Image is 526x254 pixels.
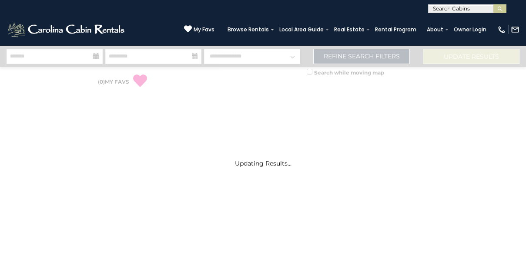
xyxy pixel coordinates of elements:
a: Owner Login [449,24,491,36]
span: My Favs [194,26,214,34]
a: Real Estate [330,24,369,36]
a: Rental Program [371,24,421,36]
a: Local Area Guide [275,24,328,36]
a: About [422,24,448,36]
img: White-1-2.png [7,21,127,38]
img: mail-regular-white.png [511,25,519,34]
a: My Favs [184,25,214,34]
img: phone-regular-white.png [497,25,506,34]
a: Browse Rentals [223,24,273,36]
